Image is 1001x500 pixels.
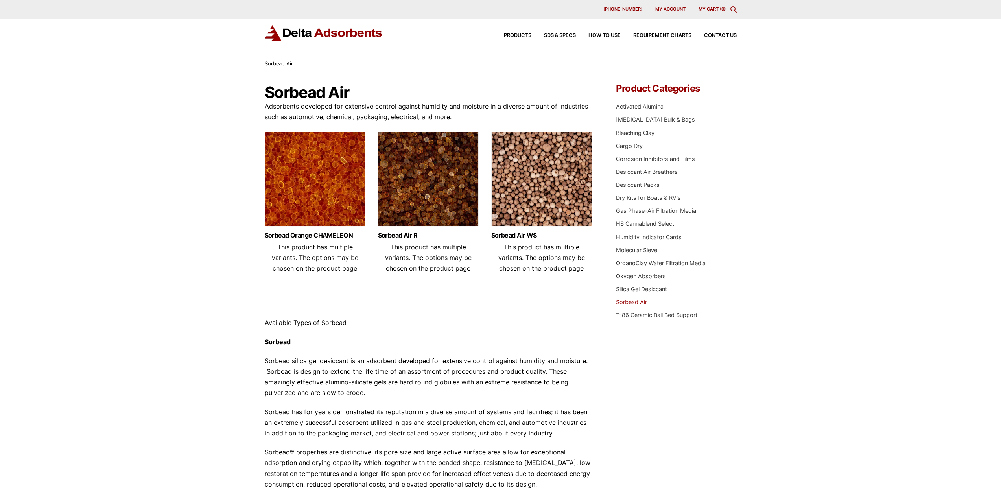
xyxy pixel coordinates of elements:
[265,25,383,41] img: Delta Adsorbents
[265,317,593,328] p: Available Types of Sorbead
[655,7,686,11] span: My account
[616,116,695,123] a: [MEDICAL_DATA] Bulk & Bags
[616,286,667,292] a: Silica Gel Desiccant
[265,447,593,490] p: Sorbead® properties are distinctive, its pore size and large active surface area allow for except...
[616,312,697,318] a: T-86 Ceramic Ball Bed Support
[616,142,643,149] a: Cargo Dry
[504,33,531,38] span: Products
[699,6,726,12] a: My Cart (0)
[491,232,592,239] a: Sorbead Air WS
[544,33,576,38] span: SDS & SPECS
[265,407,593,439] p: Sorbead has for years demonstrated its reputation in a diverse amount of systems and facilities; ...
[730,6,737,13] div: Toggle Modal Content
[491,33,531,38] a: Products
[616,247,657,253] a: Molecular Sieve
[616,168,678,175] a: Desiccant Air Breathers
[616,234,682,240] a: Humidity Indicator Cards
[498,243,585,272] span: This product has multiple variants. The options may be chosen on the product page
[616,260,706,266] a: OrganoClay Water Filtration Media
[597,6,649,13] a: [PHONE_NUMBER]
[721,6,724,12] span: 0
[616,207,696,214] a: Gas Phase-Air Filtration Media
[616,194,681,201] a: Dry Kits for Boats & RV's
[265,84,593,101] h1: Sorbead Air
[616,103,664,110] a: Activated Alumina
[265,356,593,399] p: Sorbead silica gel desiccant is an adsorbent developed for extensive control against humidity and...
[588,33,621,38] span: How to Use
[616,220,674,227] a: HS Cannablend Select
[633,33,691,38] span: Requirement Charts
[272,243,358,272] span: This product has multiple variants. The options may be chosen on the product page
[616,299,647,305] a: Sorbead Air
[621,33,691,38] a: Requirement Charts
[616,129,654,136] a: Bleaching Clay
[265,101,593,122] p: Adsorbents developed for extensive control against humidity and moisture in a diverse amount of i...
[616,155,695,162] a: Corrosion Inhibitors and Films
[265,61,293,66] span: Sorbead Air
[616,84,736,93] h4: Product Categories
[531,33,576,38] a: SDS & SPECS
[265,232,365,239] a: Sorbead Orange CHAMELEON
[603,7,642,11] span: [PHONE_NUMBER]
[616,273,666,279] a: Oxygen Absorbers
[265,338,291,346] strong: Sorbead
[649,6,692,13] a: My account
[385,243,472,272] span: This product has multiple variants. The options may be chosen on the product page
[704,33,737,38] span: Contact Us
[616,181,660,188] a: Desiccant Packs
[576,33,621,38] a: How to Use
[378,232,479,239] a: Sorbead Air R
[691,33,737,38] a: Contact Us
